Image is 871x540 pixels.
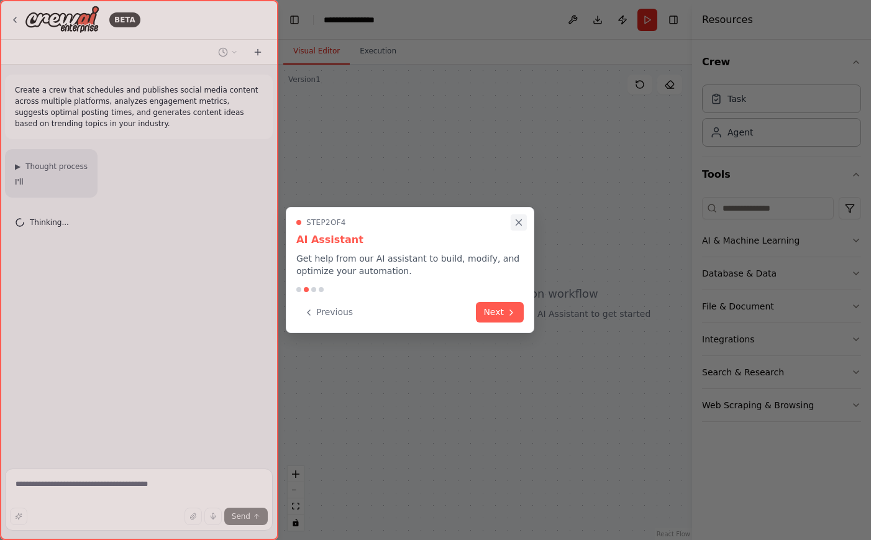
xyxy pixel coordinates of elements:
[476,302,524,323] button: Next
[296,232,524,247] h3: AI Assistant
[306,217,346,227] span: Step 2 of 4
[286,11,303,29] button: Hide left sidebar
[511,214,527,231] button: Close walkthrough
[296,252,524,277] p: Get help from our AI assistant to build, modify, and optimize your automation.
[296,302,360,323] button: Previous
